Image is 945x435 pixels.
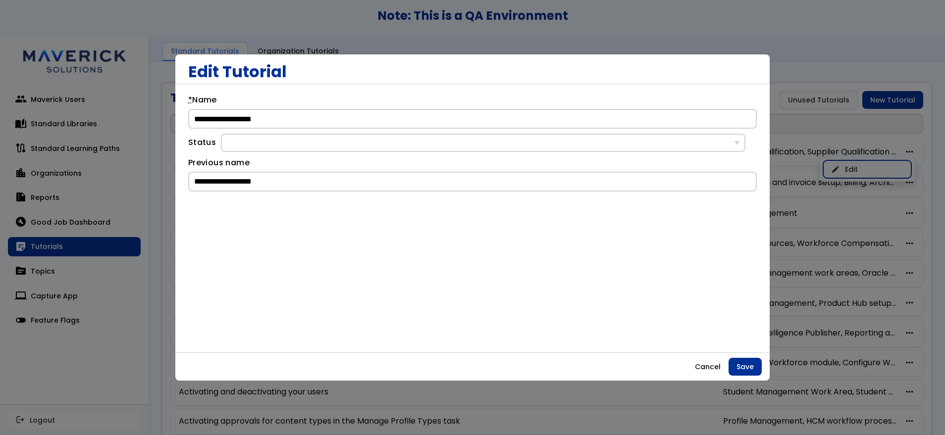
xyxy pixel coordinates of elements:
h2: Edit Tutorial [188,62,736,81]
label: Name [188,94,217,109]
label: Previous name [188,157,250,172]
button: Save [729,358,762,376]
button: Cancel [687,358,729,376]
abbr: required [188,94,192,105]
label: Status [188,137,216,151]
